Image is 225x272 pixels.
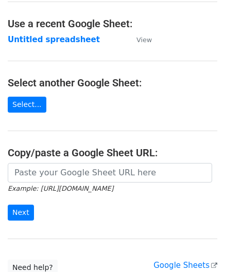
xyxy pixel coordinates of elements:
[8,163,212,183] input: Paste your Google Sheet URL here
[8,185,113,192] small: Example: [URL][DOMAIN_NAME]
[126,35,152,44] a: View
[174,223,225,272] iframe: Chat Widget
[153,261,217,270] a: Google Sheets
[8,97,46,113] a: Select...
[8,205,34,221] input: Next
[136,36,152,44] small: View
[8,35,100,44] a: Untitled spreadsheet
[8,147,217,159] h4: Copy/paste a Google Sheet URL:
[8,17,217,30] h4: Use a recent Google Sheet:
[8,77,217,89] h4: Select another Google Sheet:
